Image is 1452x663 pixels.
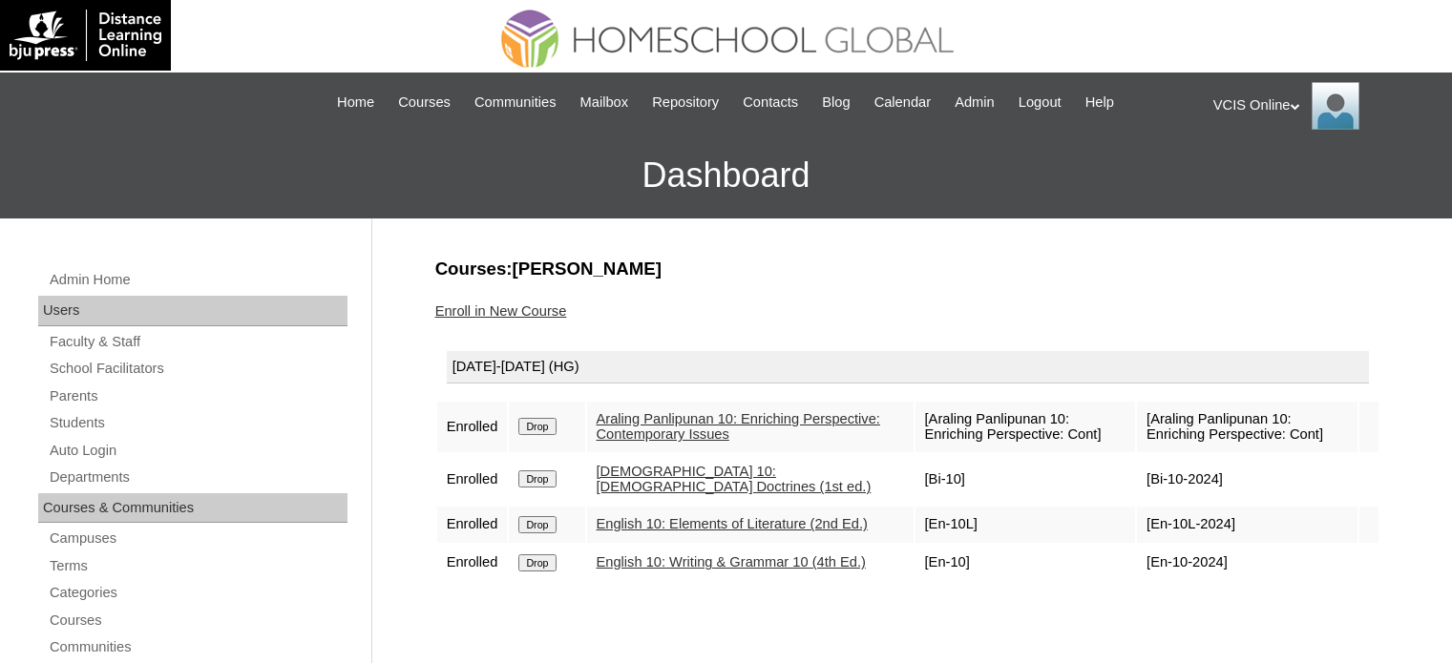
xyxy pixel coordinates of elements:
div: VCIS Online [1213,82,1433,130]
span: Admin [955,92,995,114]
a: English 10: Writing & Grammar 10 (4th Ed.) [597,554,866,570]
div: Users [38,296,347,326]
a: [DEMOGRAPHIC_DATA] 10: [DEMOGRAPHIC_DATA] Doctrines (1st ed.) [597,464,872,495]
a: Mailbox [571,92,639,114]
td: [En-10L-2024] [1137,507,1357,543]
a: Contacts [733,92,808,114]
td: [Araling Panlipunan 10: Enriching Perspective: Cont] [1137,402,1357,452]
a: Help [1076,92,1124,114]
a: Admin [945,92,1004,114]
a: Departments [48,466,347,489]
span: Repository [652,92,719,114]
td: [Araling Panlipunan 10: Enriching Perspective: Cont] [915,402,1136,452]
div: [DATE]-[DATE] (HG) [447,351,1369,383]
span: Calendar [874,92,931,114]
td: Enrolled [437,507,508,543]
td: Enrolled [437,454,508,505]
span: Logout [1019,92,1062,114]
td: [Bi-10] [915,454,1136,505]
span: Blog [822,92,850,114]
td: Enrolled [437,402,508,452]
input: Drop [518,418,556,435]
td: Enrolled [437,545,508,581]
a: Categories [48,581,347,605]
span: Help [1085,92,1114,114]
a: Auto Login [48,439,347,463]
input: Drop [518,470,556,487]
a: Araling Panlipunan 10: Enriching Perspective: Contemporary Issues [597,411,880,443]
span: Home [337,92,374,114]
a: Logout [1009,92,1071,114]
a: Admin Home [48,268,347,292]
span: Courses [398,92,451,114]
input: Drop [518,554,556,571]
a: Parents [48,384,347,408]
a: Home [327,92,384,114]
a: Campuses [48,527,347,550]
a: Courses [389,92,460,114]
a: Calendar [865,92,940,114]
span: Communities [474,92,557,114]
a: Communities [48,635,347,659]
img: VCIS Online Admin [1312,82,1359,130]
a: Students [48,411,347,435]
a: Communities [465,92,566,114]
span: Contacts [743,92,798,114]
a: English 10: Elements of Literature (2nd Ed.) [597,516,868,531]
td: [En-10] [915,545,1136,581]
a: Terms [48,554,347,578]
td: [En-10L] [915,507,1136,543]
a: Repository [642,92,728,114]
span: Mailbox [580,92,629,114]
input: Drop [518,516,556,533]
a: Blog [812,92,859,114]
a: Faculty & Staff [48,330,347,354]
a: School Facilitators [48,357,347,381]
td: [Bi-10-2024] [1137,454,1357,505]
div: Courses & Communities [38,493,347,524]
h3: Dashboard [10,133,1442,218]
td: [En-10-2024] [1137,545,1357,581]
a: Enroll in New Course [435,303,567,319]
h3: Courses:[PERSON_NAME] [435,257,1380,281]
a: Courses [48,609,347,632]
img: logo-white.png [10,10,161,61]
